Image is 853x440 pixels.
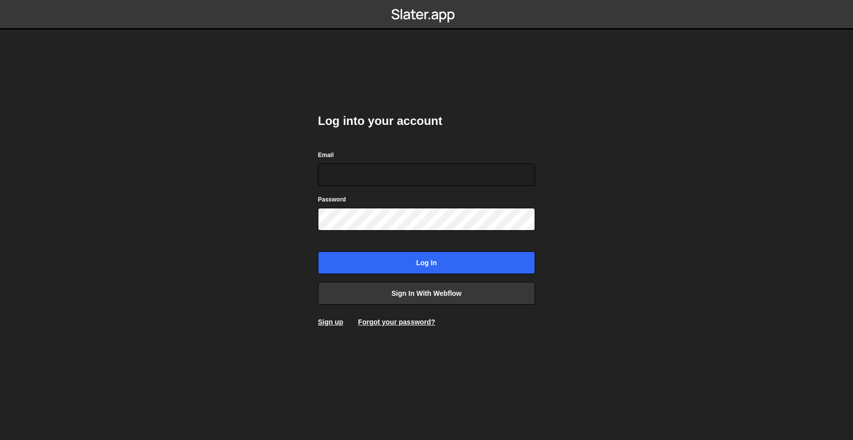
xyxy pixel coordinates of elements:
label: Password [318,195,346,204]
a: Forgot your password? [358,318,435,326]
label: Email [318,150,334,160]
a: Sign in with Webflow [318,282,535,305]
a: Sign up [318,318,343,326]
h2: Log into your account [318,113,535,129]
input: Log in [318,251,535,274]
